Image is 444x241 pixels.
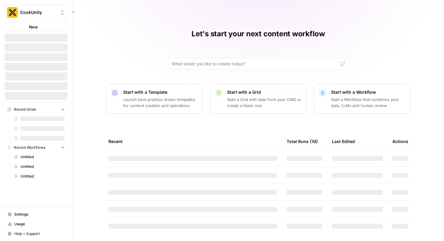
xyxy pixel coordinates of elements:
[106,84,203,114] button: Start with a TemplateLaunch best-practice driven templates for content creation and operations
[332,133,355,150] div: Last Edited
[21,154,65,160] span: Untitled
[210,84,307,114] button: Start with a GridStart a Grid with data from your CMS or create a blank one
[123,89,198,95] p: Start with a Template
[227,96,301,109] p: Start a Grid with data from your CMS or create a blank one
[7,7,18,18] img: CookUnity Logo
[5,229,67,239] button: Help + Support
[21,174,65,179] span: Untitled
[11,171,67,181] a: Untitled
[287,133,318,150] div: Total Runs (7d)
[392,133,408,150] div: Actions
[14,145,45,150] span: Recent Workflows
[172,61,338,67] input: What would you like to create today?
[123,96,198,109] p: Launch best-practice driven templates for content creation and operations
[14,231,65,236] span: Help + Support
[331,96,405,109] p: Start a Workflow that combines your data, LLMs and human review
[191,29,325,39] h1: Let's start your next content workflow
[5,219,67,229] a: Usage
[11,152,67,162] a: Untitled
[108,133,277,150] div: Recent
[5,5,67,20] button: Workspace: CookUnity
[29,24,38,30] span: New
[5,105,67,114] button: Recent Grids
[314,84,410,114] button: Start with a WorkflowStart a Workflow that combines your data, LLMs and human review
[5,210,67,219] a: Settings
[14,107,36,112] span: Recent Grids
[21,164,65,169] span: Untitled
[14,221,65,227] span: Usage
[331,89,405,95] p: Start with a Workflow
[11,162,67,171] a: Untitled
[14,212,65,217] span: Settings
[20,9,57,15] span: CookUnity
[5,22,67,31] button: New
[5,143,67,152] button: Recent Workflows
[227,89,301,95] p: Start with a Grid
